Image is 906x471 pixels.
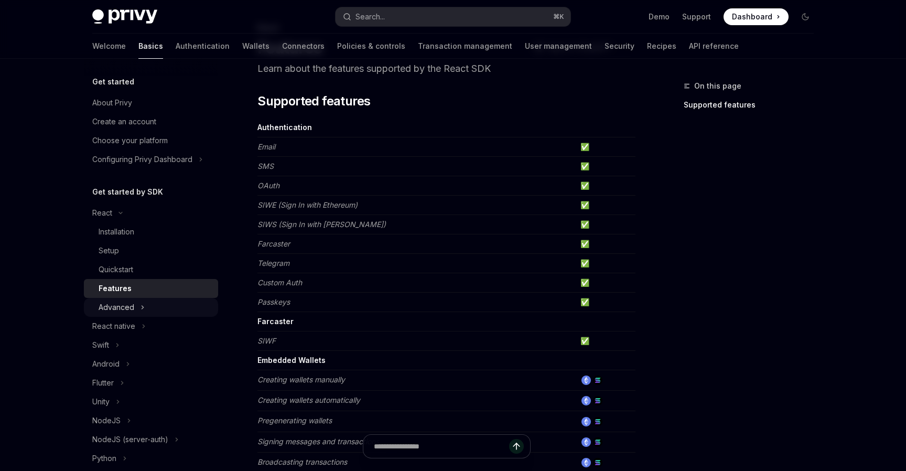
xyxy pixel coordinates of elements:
[176,34,230,59] a: Authentication
[257,200,358,209] em: SIWE (Sign In with Ethereum)
[581,376,591,385] img: ethereum.png
[576,254,635,273] td: ✅
[84,131,218,150] a: Choose your platform
[282,34,325,59] a: Connectors
[576,157,635,176] td: ✅
[257,93,370,110] span: Supported features
[92,97,132,109] div: About Privy
[92,115,156,128] div: Create an account
[84,298,218,317] button: Toggle Advanced section
[576,273,635,293] td: ✅
[257,356,326,365] strong: Embedded Wallets
[257,142,275,151] em: Email
[797,8,814,25] button: Toggle dark mode
[525,34,592,59] a: User management
[576,215,635,234] td: ✅
[92,134,168,147] div: Choose your platform
[92,339,109,351] div: Swift
[92,377,114,389] div: Flutter
[242,34,269,59] a: Wallets
[84,150,218,169] button: Toggle Configuring Privy Dashboard section
[257,278,302,287] em: Custom Auth
[724,8,789,25] a: Dashboard
[92,207,112,219] div: React
[84,222,218,241] a: Installation
[732,12,772,22] span: Dashboard
[581,417,591,426] img: ethereum.png
[257,259,289,267] em: Telegram
[576,137,635,157] td: ✅
[257,317,294,326] strong: Farcaster
[84,373,218,392] button: Toggle Flutter section
[92,76,134,88] h5: Get started
[257,336,276,345] em: SIWF
[257,181,279,190] em: OAuth
[92,186,163,198] h5: Get started by SDK
[647,34,676,59] a: Recipes
[84,260,218,279] a: Quickstart
[92,395,110,408] div: Unity
[84,112,218,131] a: Create an account
[84,336,218,355] button: Toggle Swift section
[682,12,711,22] a: Support
[553,13,564,21] span: ⌘ K
[337,34,405,59] a: Policies & controls
[355,10,385,23] div: Search...
[689,34,739,59] a: API reference
[84,279,218,298] a: Features
[99,226,134,238] div: Installation
[374,435,509,458] input: Ask a question...
[509,439,524,454] button: Send message
[99,263,133,276] div: Quickstart
[576,196,635,215] td: ✅
[593,396,602,405] img: solana.png
[84,317,218,336] button: Toggle React native section
[576,293,635,312] td: ✅
[138,34,163,59] a: Basics
[84,430,218,449] button: Toggle NodeJS (server-auth) section
[84,355,218,373] button: Toggle Android section
[99,301,134,314] div: Advanced
[84,411,218,430] button: Toggle NodeJS section
[257,61,635,76] p: Learn about the features supported by the React SDK
[576,234,635,254] td: ✅
[593,376,602,385] img: solana.png
[84,241,218,260] a: Setup
[576,176,635,196] td: ✅
[418,34,512,59] a: Transaction management
[257,220,386,229] em: SIWS (Sign In with [PERSON_NAME])
[684,97,822,113] a: Supported features
[92,358,120,370] div: Android
[84,204,218,222] button: Toggle React section
[92,9,157,24] img: dark logo
[649,12,670,22] a: Demo
[257,297,290,306] em: Passkeys
[84,392,218,411] button: Toggle Unity section
[257,395,360,404] em: Creating wallets automatically
[92,414,121,427] div: NodeJS
[92,433,168,446] div: NodeJS (server-auth)
[581,396,591,405] img: ethereum.png
[257,416,332,425] em: Pregenerating wallets
[92,153,192,166] div: Configuring Privy Dashboard
[92,34,126,59] a: Welcome
[84,449,218,468] button: Toggle Python section
[92,452,116,465] div: Python
[257,123,312,132] strong: Authentication
[84,93,218,112] a: About Privy
[92,320,135,333] div: React native
[605,34,634,59] a: Security
[336,7,570,26] button: Open search
[694,80,741,92] span: On this page
[257,239,290,248] em: Farcaster
[99,282,132,295] div: Features
[257,162,274,170] em: SMS
[576,331,635,351] td: ✅
[593,417,602,426] img: solana.png
[257,375,345,384] em: Creating wallets manually
[99,244,119,257] div: Setup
